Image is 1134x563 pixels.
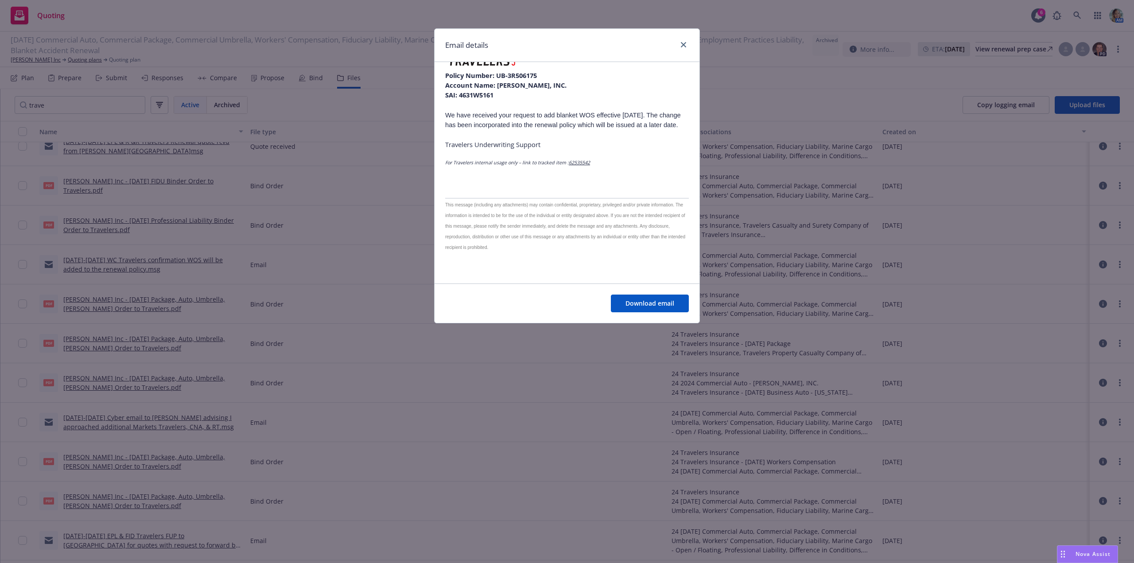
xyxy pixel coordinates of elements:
[445,39,488,51] h1: Email details
[445,110,689,130] pre: We have received your request to add blanket WOS effective [DATE]. The change has been incorporat...
[625,299,674,307] span: Download email
[1057,546,1068,563] div: Drag to move
[445,140,689,149] p: Travelers Underwriting Support
[678,39,689,50] a: close
[445,159,689,166] p: For Travelers internal usage only – link to tracked item :
[569,159,590,166] a: 62535542
[445,202,685,271] font: This message (including any attachments) may contain confidential, proprietary, privileged and/or...
[445,46,689,100] div: Policy Number: UB-3R506175 Account Name: [PERSON_NAME], INC. SAI: 4631W5161
[1076,550,1111,558] span: Nova Assist
[1057,545,1118,563] button: Nova Assist
[445,266,489,271] font: TRVDiscDefault::1201
[611,295,689,312] button: Download email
